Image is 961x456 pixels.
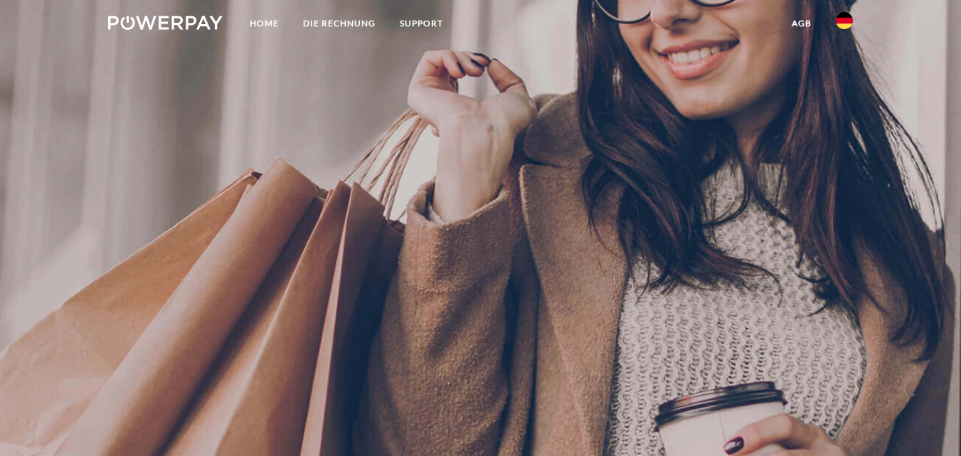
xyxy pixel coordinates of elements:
a: agb [780,11,824,36]
img: logo-powerpay-white.svg [108,16,223,30]
a: SUPPORT [388,11,455,36]
a: DIE RECHNUNG [291,11,388,36]
img: de [836,12,853,29]
a: Home [238,11,291,36]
